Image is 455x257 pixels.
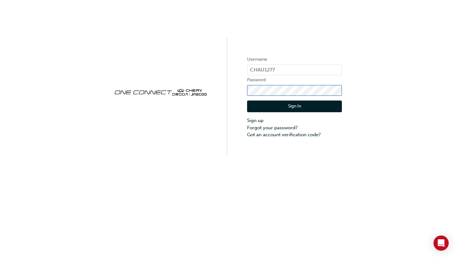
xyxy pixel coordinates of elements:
label: Username [247,56,342,63]
input: Username [247,64,342,75]
div: Open Intercom Messenger [434,236,449,251]
a: Sign up [247,117,342,124]
a: Forgot your password? [247,124,342,132]
img: oneconnect [113,83,208,100]
label: Password [247,76,342,84]
a: Got an account verification code? [247,131,342,138]
button: Sign In [247,101,342,113]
